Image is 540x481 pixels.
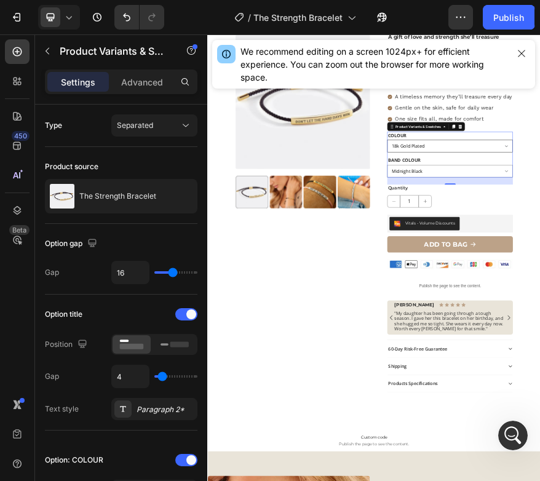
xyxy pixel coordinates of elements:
[248,11,251,24] span: /
[45,120,62,131] div: Type
[456,42,510,65] div: $34.99
[483,5,534,30] button: Publish
[240,45,508,84] div: We recommend editing on a screen 1024px+ for efficient experience. You can zoom out the browser f...
[413,198,520,209] div: Product Variants & Swatches
[493,11,524,24] div: Publish
[9,225,30,235] div: Beta
[112,365,149,388] input: Auto
[79,192,156,201] p: The Strength Bracelet
[207,34,540,481] iframe: Design area
[45,336,90,353] div: Position
[60,44,164,58] p: Product Variants & Swatches
[45,371,59,382] div: Gap
[114,5,164,30] div: Undo/Redo
[288,313,360,386] img: The Strength Bracelet - Levavenci - Midnight Black / 18k Gold Plated
[398,42,451,65] div: $69.99
[398,215,442,231] legend: COLOUR
[117,121,153,130] span: Separated
[498,421,528,450] iframe: Intercom live chat
[112,261,149,284] input: Auto
[212,313,285,386] img: The Strength Bracelet - Levavenci - Midnight Black / 18k Gold Plated
[121,76,163,89] p: Advanced
[137,404,194,415] div: Paragraph 2*
[61,76,95,89] p: Settings
[45,403,79,415] div: Text style
[45,309,82,320] div: Option title
[45,236,100,252] div: Option gap
[398,271,474,286] legend: BAND COLOUR
[399,356,426,383] button: decrement
[253,11,343,24] span: The Strength Bracelet
[111,114,197,137] button: Separated
[50,184,74,209] img: product feature img
[12,131,30,141] div: 450
[45,267,59,278] div: Gap
[468,356,496,383] button: increment
[45,455,103,466] div: Option: COLOUR
[413,411,427,426] img: 26b75d61-258b-461b-8cc3-4bcb67141ce0.png
[426,356,468,383] input: quantity
[45,161,98,172] div: Product source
